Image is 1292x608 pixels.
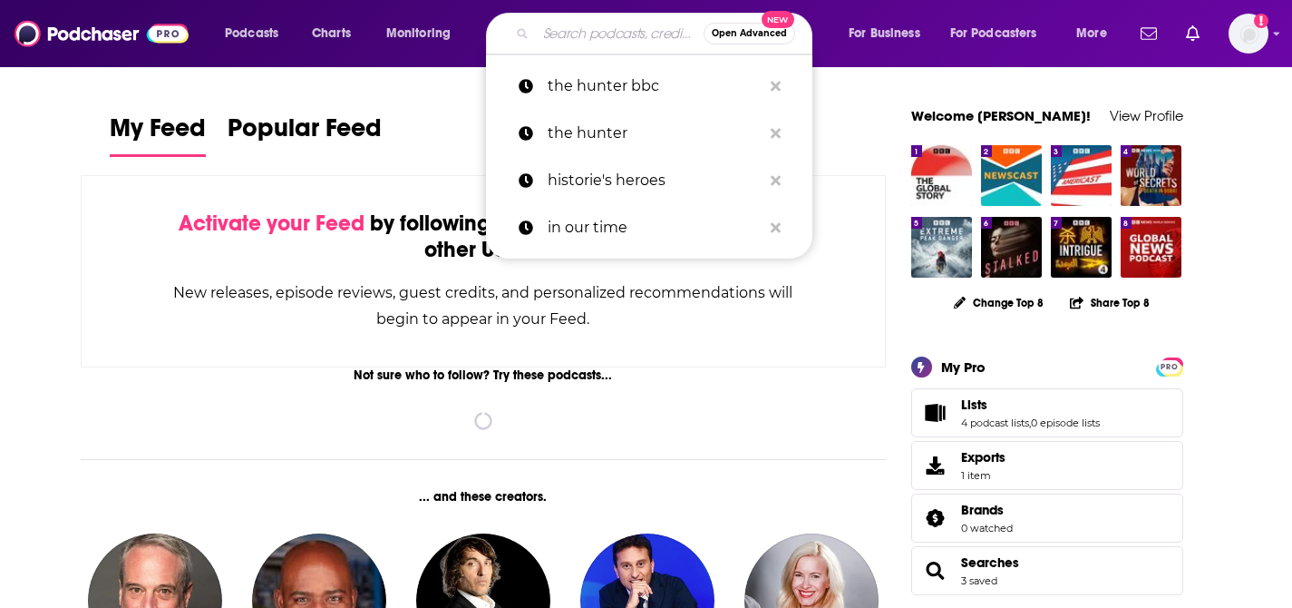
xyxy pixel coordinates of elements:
[81,368,887,383] div: Not sure who to follow? Try these podcasts...
[548,110,762,157] p: the hunter
[486,63,812,110] a: the hunter bbc
[961,502,1013,518] a: Brands
[386,21,451,46] span: Monitoring
[228,113,382,157] a: Popular Feed
[981,145,1042,206] img: Newscast
[486,204,812,251] a: in our time
[961,449,1005,466] span: Exports
[1076,21,1107,46] span: More
[300,19,362,48] a: Charts
[1229,14,1268,54] img: User Profile
[941,358,986,376] div: My Pro
[911,217,972,278] img: Extreme
[938,19,1064,48] button: open menu
[312,21,351,46] span: Charts
[911,494,1183,543] span: Brands
[1064,19,1130,48] button: open menu
[961,469,1005,482] span: 1 item
[228,113,382,154] span: Popular Feed
[911,145,972,206] img: The Global Story
[548,204,762,251] p: in our time
[712,29,787,38] span: Open Advanced
[911,546,1183,595] span: Searches
[15,16,189,51] img: Podchaser - Follow, Share and Rate Podcasts
[1159,358,1180,372] a: PRO
[548,157,762,204] p: historie's heroes
[961,502,1004,518] span: Brands
[704,23,795,44] button: Open AdvancedNew
[943,291,1055,314] button: Change Top 8
[911,441,1183,490] a: Exports
[1121,217,1181,278] img: Global News Podcast
[179,210,364,237] span: Activate your Feed
[225,21,278,46] span: Podcasts
[961,522,1013,534] a: 0 watched
[918,453,954,478] span: Exports
[911,107,1091,124] a: Welcome [PERSON_NAME]!
[1159,360,1180,374] span: PRO
[961,574,997,587] a: 3 saved
[172,211,795,263] div: by following Podcasts, Creators, Lists, and other Users!
[950,21,1037,46] span: For Podcasters
[911,388,1183,437] span: Lists
[503,13,830,54] div: Search podcasts, credits, & more...
[212,19,302,48] button: open menu
[110,113,206,154] span: My Feed
[548,63,762,110] p: the hunter bbc
[762,11,794,28] span: New
[486,110,812,157] a: the hunter
[849,21,920,46] span: For Business
[486,157,812,204] a: historie's heroes
[1121,145,1181,206] img: World of Secrets
[110,113,206,157] a: My Feed
[981,217,1042,278] img: Stalked
[1069,285,1151,320] button: Share Top 8
[1254,14,1268,28] svg: Email not verified
[81,489,887,505] div: ... and these creators.
[1031,417,1100,429] a: 0 episode lists
[374,19,474,48] button: open menu
[1133,18,1164,49] a: Show notifications dropdown
[1029,417,1031,429] span: ,
[536,19,704,48] input: Search podcasts, credits, & more...
[918,400,954,426] a: Lists
[1051,145,1112,206] img: Americast
[918,505,954,531] a: Brands
[1179,18,1207,49] a: Show notifications dropdown
[1229,14,1268,54] span: Logged in as MScull
[836,19,943,48] button: open menu
[961,397,987,413] span: Lists
[1229,14,1268,54] button: Show profile menu
[1110,107,1183,124] a: View Profile
[172,279,795,332] div: New releases, episode reviews, guest credits, and personalized recommendations will begin to appe...
[961,417,1029,429] a: 4 podcast lists
[1051,217,1112,278] img: Intrigue
[918,558,954,583] a: Searches
[961,397,1100,413] a: Lists
[961,554,1019,571] a: Searches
